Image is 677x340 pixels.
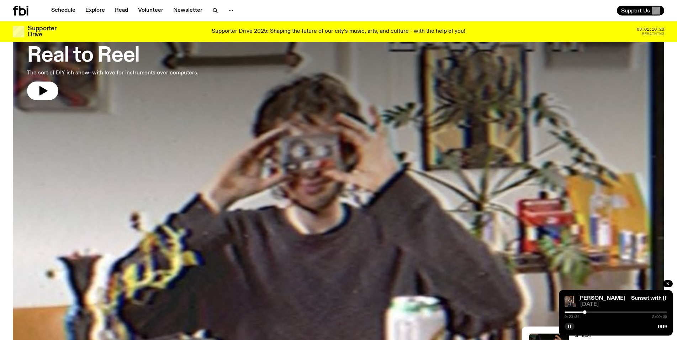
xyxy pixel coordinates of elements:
[565,315,580,319] span: 0:23:34
[27,30,199,100] a: Real to ReelThe sort of DIY-ish show: with love for instruments over computers.
[484,295,625,301] a: Sunset with [PERSON_NAME], with [PERSON_NAME]
[169,6,207,16] a: Newsletter
[81,6,109,16] a: Explore
[28,26,56,38] h3: Supporter Drive
[27,46,199,66] h3: Real to Reel
[27,69,199,77] p: The sort of DIY-ish show: with love for instruments over computers.
[47,6,80,16] a: Schedule
[111,6,132,16] a: Read
[134,6,168,16] a: Volunteer
[617,6,664,16] button: Support Us
[580,302,667,307] span: [DATE]
[575,334,664,338] h2: Up Next
[621,7,650,14] span: Support Us
[637,27,664,31] span: 03:01:10:23
[212,28,465,35] p: Supporter Drive 2025: Shaping the future of our city’s music, arts, and culture - with the help o...
[652,315,667,319] span: 2:00:00
[642,32,664,36] span: Remaining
